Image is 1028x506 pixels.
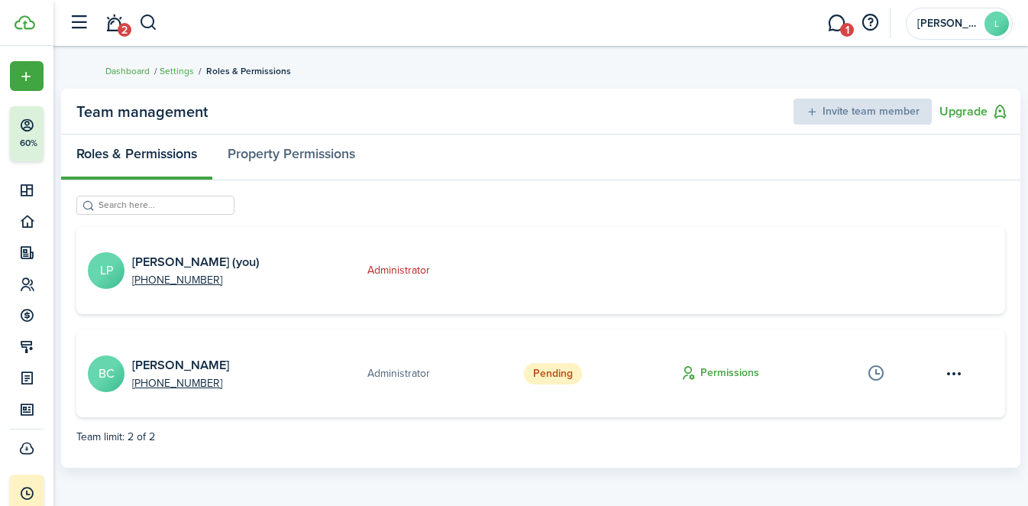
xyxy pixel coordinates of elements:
panel-main-title: Team management [76,103,208,121]
button: Upgrade [939,102,1009,122]
h3: [PERSON_NAME] [132,356,367,375]
a: Dashboard [105,64,150,78]
button: Open sidebar [64,8,93,37]
a: Property Permissions [212,135,370,180]
button: Open resource center [857,10,883,36]
a: Notifications [99,4,128,43]
button: 60% [10,106,137,161]
button: Search [139,10,158,36]
a: [PHONE_NUMBER] [132,375,222,391]
p: Administrator [367,262,524,278]
h3: [PERSON_NAME] (you) [132,253,367,272]
p: Administrator [367,365,524,381]
a: [PHONE_NUMBER] [132,272,222,288]
img: TenantCloud [15,15,35,30]
a: Messaging [822,4,851,43]
button: Open menu [10,61,44,91]
span: Pending [524,363,582,384]
span: 1 [840,23,854,37]
p: 60% [19,137,38,150]
a: Settings [160,64,194,78]
span: Lilyanne [917,18,978,29]
avatar-text: LP [88,252,124,289]
avatar-text: L [984,11,1009,36]
button: Open menu [942,361,968,387]
div: Team limit: 2 of 2 [76,429,1005,445]
avatar-text: BC [88,355,124,392]
input: Search here... [95,198,229,212]
button: Activity [863,361,889,387]
span: 2 [118,23,131,37]
span: Roles & Permissions [206,64,291,78]
button: Permissions [680,365,759,382]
